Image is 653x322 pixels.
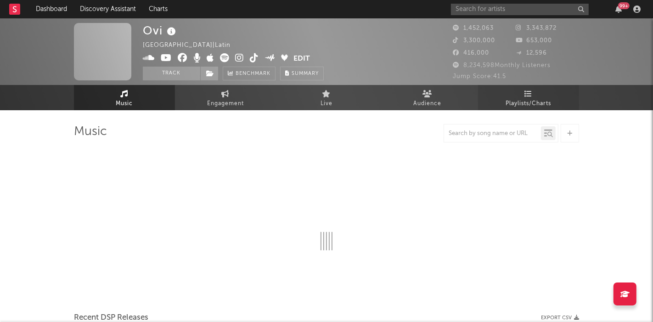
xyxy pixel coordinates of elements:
a: Engagement [175,85,276,110]
span: Playlists/Charts [506,98,552,109]
a: Music [74,85,175,110]
button: 99+ [615,6,622,13]
span: 3,300,000 [453,38,495,44]
span: 8,234,598 Monthly Listeners [453,62,551,68]
span: 3,343,872 [516,25,557,31]
span: Engagement [207,98,244,109]
input: Search by song name or URL [444,130,541,137]
button: Summary [280,67,324,80]
span: 653,000 [516,38,552,44]
span: Summary [292,71,319,76]
button: Export CSV [541,315,579,321]
span: Audience [414,98,442,109]
div: Ovi [143,23,178,38]
span: 12,596 [516,50,547,56]
a: Benchmark [223,67,276,80]
span: Live [321,98,332,109]
button: Edit [294,53,310,65]
div: 99 + [618,2,630,9]
span: 1,452,063 [453,25,494,31]
span: Music [116,98,133,109]
div: [GEOGRAPHIC_DATA] | Latin [143,40,241,51]
span: 416,000 [453,50,489,56]
input: Search for artists [451,4,589,15]
a: Playlists/Charts [478,85,579,110]
a: Live [276,85,377,110]
span: Benchmark [236,68,270,79]
a: Audience [377,85,478,110]
button: Track [143,67,200,80]
span: Jump Score: 41.5 [453,73,506,79]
